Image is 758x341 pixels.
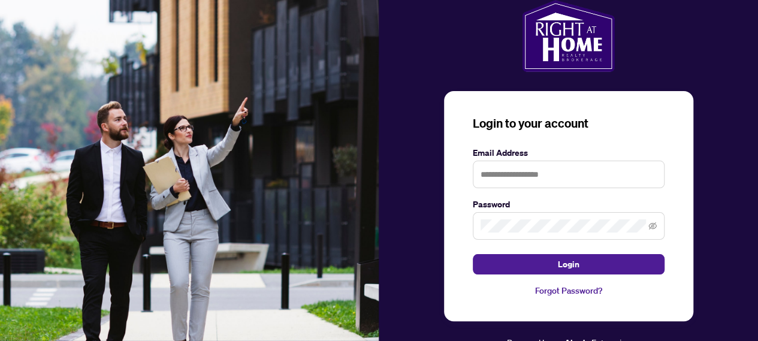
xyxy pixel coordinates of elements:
[473,254,665,274] button: Login
[473,146,665,159] label: Email Address
[473,115,665,132] h3: Login to your account
[473,198,665,211] label: Password
[558,255,579,274] span: Login
[473,284,665,297] a: Forgot Password?
[648,222,657,230] span: eye-invisible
